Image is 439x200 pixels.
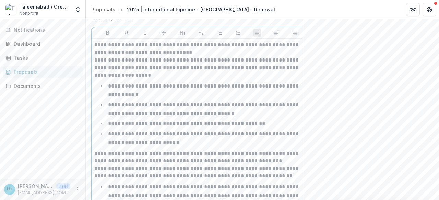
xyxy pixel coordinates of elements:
[19,3,70,10] div: Taleemabad / Orenda Project
[178,29,187,37] button: Heading 1
[216,29,224,37] button: Bullet List
[88,4,118,14] a: Proposals
[18,183,54,190] p: [PERSON_NAME] <[EMAIL_ADDRESS][DOMAIN_NAME]>
[5,4,16,15] img: Taleemabad / Orenda Project
[14,68,77,76] div: Proposals
[14,54,77,62] div: Tasks
[423,3,436,16] button: Get Help
[19,10,38,16] span: Nonprofit
[272,29,280,37] button: Align Center
[88,4,278,14] nav: breadcrumb
[14,40,77,48] div: Dashboard
[406,3,420,16] button: Partners
[73,185,81,194] button: More
[290,29,299,37] button: Align Right
[234,29,242,37] button: Ordered List
[7,187,13,191] div: Usman Javed <usman.javed@taleemabad.com>
[197,29,205,37] button: Heading 2
[104,29,112,37] button: Bold
[3,66,83,78] a: Proposals
[3,80,83,92] a: Documents
[159,29,168,37] button: Strike
[73,3,83,16] button: Open entity switcher
[14,82,77,90] div: Documents
[253,29,261,37] button: Align Left
[56,183,70,189] p: User
[3,52,83,64] a: Tasks
[91,6,115,13] div: Proposals
[3,25,83,36] button: Notifications
[14,27,80,33] span: Notifications
[122,29,130,37] button: Underline
[127,6,275,13] div: 2025 | International Pipeline - [GEOGRAPHIC_DATA] - Renewal
[141,29,149,37] button: Italicize
[3,38,83,50] a: Dashboard
[18,190,70,196] p: [EMAIL_ADDRESS][DOMAIN_NAME]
